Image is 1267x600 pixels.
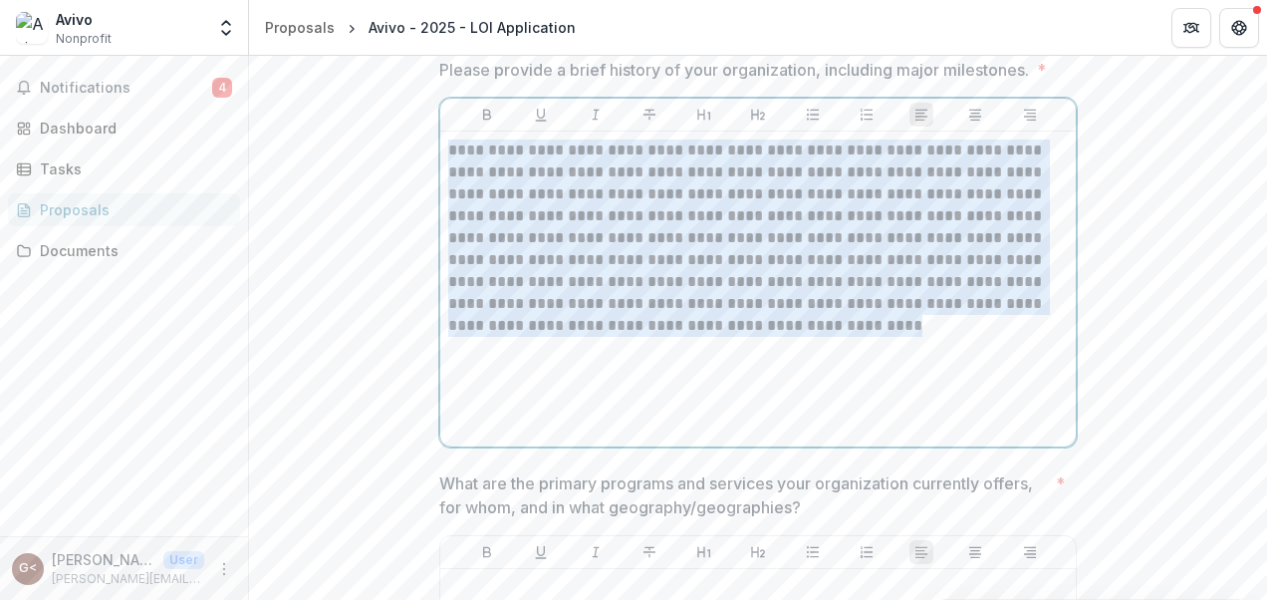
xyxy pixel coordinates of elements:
button: Align Right [1018,540,1042,564]
p: Please provide a brief history of your organization, including major milestones. [439,58,1029,82]
nav: breadcrumb [257,13,584,42]
button: Bold [475,540,499,564]
div: Avivo [56,9,112,30]
button: Bold [475,103,499,127]
a: Documents [8,234,240,267]
p: User [163,551,204,569]
a: Proposals [8,193,240,226]
button: Bullet List [801,540,825,564]
div: Gregg Bell <gregg.bell@avivomn.org> [19,562,37,575]
p: [PERSON_NAME][EMAIL_ADDRESS][PERSON_NAME][DOMAIN_NAME] [52,570,204,588]
button: Get Help [1219,8,1259,48]
div: Proposals [265,17,335,38]
button: Heading 1 [692,540,716,564]
div: Dashboard [40,118,224,139]
p: What are the primary programs and services your organization currently offers, for whom, and in w... [439,471,1048,519]
button: Ordered List [855,540,879,564]
button: Strike [637,103,661,127]
span: 4 [212,78,232,98]
a: Dashboard [8,112,240,145]
img: Avivo [16,12,48,44]
button: Align Left [909,540,933,564]
button: Bullet List [801,103,825,127]
div: Documents [40,240,224,261]
div: Avivo - 2025 - LOI Application [369,17,576,38]
button: Align Left [909,103,933,127]
button: Italicize [584,103,608,127]
div: Proposals [40,199,224,220]
button: Open entity switcher [212,8,240,48]
button: Underline [529,103,553,127]
button: Partners [1171,8,1211,48]
span: Notifications [40,80,212,97]
button: Italicize [584,540,608,564]
a: Tasks [8,152,240,185]
button: Heading 2 [746,540,770,564]
button: Strike [637,540,661,564]
button: Align Center [963,540,987,564]
span: Nonprofit [56,30,112,48]
button: Heading 1 [692,103,716,127]
button: Align Right [1018,103,1042,127]
button: Align Center [963,103,987,127]
button: Ordered List [855,103,879,127]
p: [PERSON_NAME] <[PERSON_NAME][EMAIL_ADDRESS][PERSON_NAME][DOMAIN_NAME]> [52,549,155,570]
div: Tasks [40,158,224,179]
button: More [212,557,236,581]
button: Heading 2 [746,103,770,127]
button: Notifications4 [8,72,240,104]
a: Proposals [257,13,343,42]
button: Underline [529,540,553,564]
